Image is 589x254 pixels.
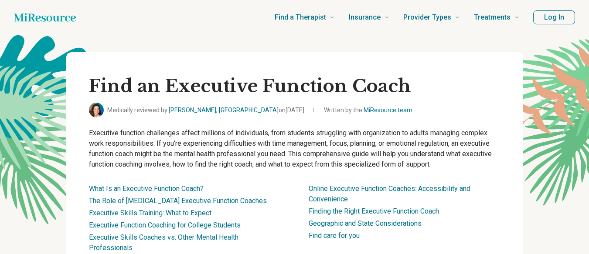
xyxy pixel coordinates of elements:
a: The Role of [MEDICAL_DATA] Executive Function Coaches [89,197,267,205]
span: Insurance [349,11,381,23]
span: Medically reviewed by [107,106,304,115]
a: What Is an Executive Function Coach? [89,184,204,193]
a: MiResource team [364,107,412,114]
span: Provider Types [403,11,451,23]
a: Find care for you [309,231,360,240]
a: Executive Skills Training: What to Expect [89,209,211,217]
a: Executive Function Coaching for College Students [89,221,241,229]
span: Written by the [324,106,412,115]
span: Find a Therapist [275,11,326,23]
span: on [DATE] [279,107,304,114]
a: [PERSON_NAME], [GEOGRAPHIC_DATA] [169,107,279,114]
span: Treatments [474,11,511,23]
button: Log In [533,10,575,24]
p: Executive function challenges affect millions of individuals, from students struggling with organ... [89,128,500,170]
a: Finding the Right Executive Function Coach [309,207,439,215]
a: Online Executive Function Coaches: Accessibility and Convenience [309,184,470,203]
a: Executive Skills Coaches vs. Other Mental Health Professionals [89,233,238,252]
a: Home page [14,9,76,26]
a: Geographic and State Considerations [309,219,422,227]
h1: Find an Executive Function Coach [89,75,500,97]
